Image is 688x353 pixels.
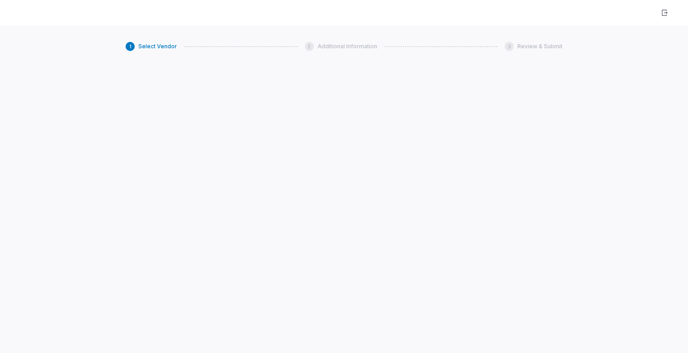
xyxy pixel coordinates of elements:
span: Additional Information [318,43,377,50]
span: Select Vendor [138,43,177,50]
div: 3 [505,42,514,51]
span: Review & Submit [517,43,562,50]
div: 1 [126,42,135,51]
div: 2 [305,42,314,51]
